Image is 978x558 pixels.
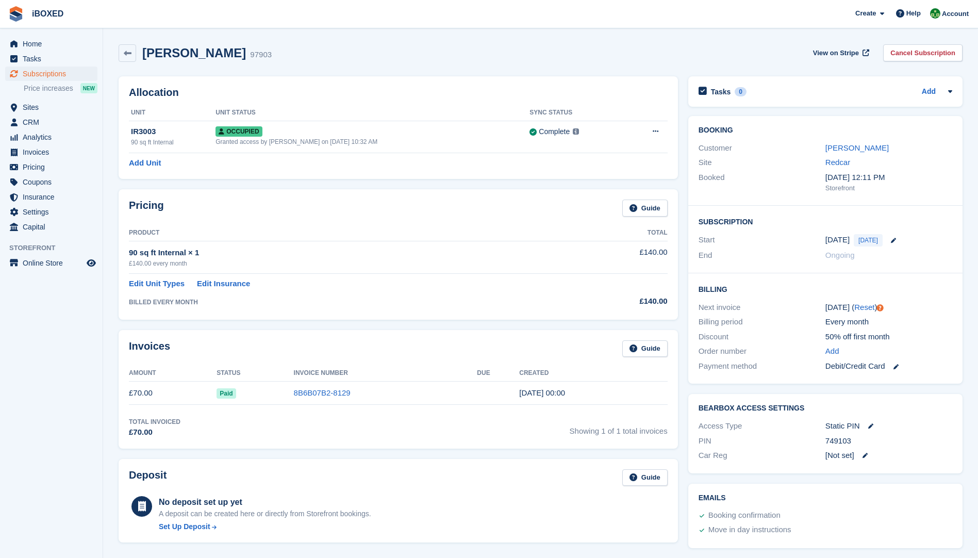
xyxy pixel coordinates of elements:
[5,130,97,144] a: menu
[23,100,85,114] span: Sites
[519,365,667,382] th: Created
[699,250,825,261] div: End
[825,158,850,167] a: Redcar
[942,9,969,19] span: Account
[142,46,246,60] h2: [PERSON_NAME]
[129,382,217,405] td: £70.00
[129,278,185,290] a: Edit Unit Types
[23,160,85,174] span: Pricing
[699,157,825,169] div: Site
[567,241,668,273] td: £140.00
[28,5,68,22] a: iBOXED
[23,220,85,234] span: Capital
[250,49,272,61] div: 97903
[23,67,85,81] span: Subscriptions
[129,298,567,307] div: BILLED EVERY MONTH
[8,6,24,22] img: stora-icon-8386f47178a22dfd0bd8f6a31ec36ba5ce8667c1dd55bd0f319d3a0aa187defe.svg
[622,469,668,486] a: Guide
[699,360,825,372] div: Payment method
[216,126,262,137] span: Occupied
[906,8,921,19] span: Help
[699,331,825,343] div: Discount
[699,435,825,447] div: PIN
[519,388,565,397] time: 2025-08-10 23:00:13 UTC
[813,48,859,58] span: View on Stripe
[529,105,625,121] th: Sync Status
[131,138,216,147] div: 90 sq ft Internal
[159,508,371,519] p: A deposit can be created here or directly from Storefront bookings.
[23,175,85,189] span: Coupons
[294,388,351,397] a: 8B6B07B2-8129
[5,115,97,129] a: menu
[573,128,579,135] img: icon-info-grey-7440780725fd019a000dd9b08b2336e03edf1995a4989e88bcd33f0948082b44.svg
[708,510,781,522] div: Booking confirmation
[825,420,952,432] div: Static PIN
[24,84,73,93] span: Price increases
[567,225,668,241] th: Total
[5,67,97,81] a: menu
[5,52,97,66] a: menu
[216,105,529,121] th: Unit Status
[825,331,952,343] div: 50% off first month
[23,115,85,129] span: CRM
[825,450,952,462] div: [Not set]
[217,365,293,382] th: Status
[930,8,940,19] img: Amanda Forder
[9,243,103,253] span: Storefront
[23,37,85,51] span: Home
[80,83,97,93] div: NEW
[699,216,952,226] h2: Subscription
[23,190,85,204] span: Insurance
[129,426,180,438] div: £70.00
[825,251,855,259] span: Ongoing
[708,524,791,536] div: Move in day instructions
[129,200,164,217] h2: Pricing
[699,302,825,314] div: Next invoice
[216,137,529,146] div: Granted access by [PERSON_NAME] on [DATE] 10:32 AM
[875,303,885,313] div: Tooltip anchor
[699,316,825,328] div: Billing period
[825,172,952,184] div: [DATE] 12:11 PM
[159,496,371,508] div: No deposit set up yet
[825,183,952,193] div: Storefront
[5,37,97,51] a: menu
[854,234,883,247] span: [DATE]
[711,87,731,96] h2: Tasks
[699,172,825,193] div: Booked
[5,205,97,219] a: menu
[159,521,210,532] div: Set Up Deposit
[5,220,97,234] a: menu
[23,205,85,219] span: Settings
[699,142,825,154] div: Customer
[539,126,570,137] div: Complete
[217,388,236,399] span: Paid
[825,143,889,152] a: [PERSON_NAME]
[699,450,825,462] div: Car Reg
[825,302,952,314] div: [DATE] ( )
[129,157,161,169] a: Add Unit
[854,303,874,311] a: Reset
[5,100,97,114] a: menu
[825,234,850,246] time: 2025-08-10 23:00:00 UTC
[197,278,250,290] a: Edit Insurance
[159,521,371,532] a: Set Up Deposit
[622,200,668,217] a: Guide
[699,346,825,357] div: Order number
[129,365,217,382] th: Amount
[825,435,952,447] div: 749103
[23,52,85,66] span: Tasks
[129,340,170,357] h2: Invoices
[699,284,952,294] h2: Billing
[129,259,567,268] div: £140.00 every month
[855,8,876,19] span: Create
[699,126,952,135] h2: Booking
[825,316,952,328] div: Every month
[567,296,668,307] div: £140.00
[825,360,952,372] div: Debit/Credit Card
[23,145,85,159] span: Invoices
[699,420,825,432] div: Access Type
[129,105,216,121] th: Unit
[23,130,85,144] span: Analytics
[129,247,567,259] div: 90 sq ft Internal × 1
[5,175,97,189] a: menu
